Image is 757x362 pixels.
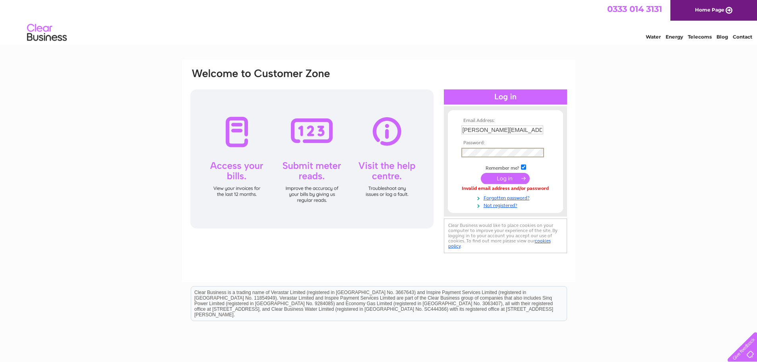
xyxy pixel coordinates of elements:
div: Invalid email address and/or password [461,186,550,192]
th: Email Address: [459,118,552,124]
a: Telecoms [688,34,712,40]
a: 0333 014 3131 [607,4,662,14]
a: Water [646,34,661,40]
a: Contact [733,34,752,40]
a: Not registered? [461,201,552,209]
div: Clear Business would like to place cookies on your computer to improve your experience of the sit... [444,219,567,253]
th: Password: [459,140,552,146]
a: Forgotten password? [461,194,552,201]
a: cookies policy [448,238,551,249]
img: logo.png [27,21,67,45]
td: Remember me? [459,163,552,171]
a: Energy [666,34,683,40]
div: Clear Business is a trading name of Verastar Limited (registered in [GEOGRAPHIC_DATA] No. 3667643... [191,4,567,39]
a: Blog [716,34,728,40]
input: Submit [481,173,530,184]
